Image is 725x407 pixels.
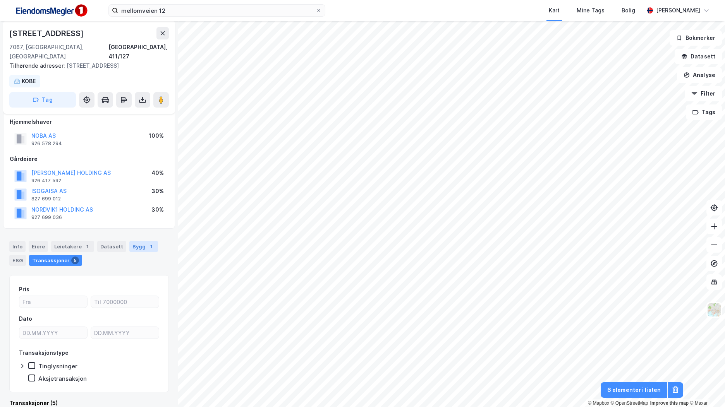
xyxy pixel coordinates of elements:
span: Tilhørende adresser: [9,62,67,69]
div: 5 [71,257,79,264]
div: Info [9,241,26,252]
div: 100% [149,131,164,140]
div: [GEOGRAPHIC_DATA], 411/127 [108,43,169,61]
button: Datasett [675,49,722,64]
button: Filter [685,86,722,101]
button: Analyse [677,67,722,83]
div: Aksjetransaksjon [38,375,87,382]
input: DD.MM.YYYY [19,327,87,339]
input: Til 7000000 [91,296,159,308]
div: Bolig [622,6,635,15]
button: Tags [686,104,722,120]
div: 926 578 294 [31,140,62,147]
div: 1 [147,243,155,250]
a: Improve this map [650,400,689,406]
div: [PERSON_NAME] [656,6,700,15]
div: Transaksjonstype [19,348,69,357]
div: Hjemmelshaver [10,117,168,127]
div: Tinglysninger [38,363,77,370]
div: 927 699 036 [31,214,62,221]
iframe: Chat Widget [686,370,725,407]
div: 7067, [GEOGRAPHIC_DATA], [GEOGRAPHIC_DATA] [9,43,108,61]
div: Transaksjoner [29,255,82,266]
div: Pris [19,285,29,294]
div: 926 417 592 [31,178,61,184]
div: 1 [83,243,91,250]
div: Mine Tags [577,6,605,15]
div: Gårdeiere [10,154,168,164]
div: Eiere [29,241,48,252]
div: Kontrollprogram for chat [686,370,725,407]
a: Mapbox [588,400,609,406]
div: Dato [19,314,32,323]
div: ESG [9,255,26,266]
input: Fra [19,296,87,308]
div: [STREET_ADDRESS] [9,61,163,70]
img: F4PB6Px+NJ5v8B7XTbfpPpyloAAAAASUVORK5CYII= [12,2,90,19]
img: Z [707,303,722,317]
button: Tag [9,92,76,108]
div: [STREET_ADDRESS] [9,27,85,39]
div: 40% [151,168,164,178]
div: 30% [151,205,164,214]
div: Datasett [97,241,126,252]
div: Leietakere [51,241,94,252]
div: 827 699 012 [31,196,61,202]
div: Bygg [129,241,158,252]
button: 6 elementer i listen [601,382,667,398]
input: DD.MM.YYYY [91,327,159,339]
div: Kart [549,6,560,15]
div: KOBE [22,77,36,86]
button: Bokmerker [670,30,722,46]
a: OpenStreetMap [611,400,648,406]
input: Søk på adresse, matrikkel, gårdeiere, leietakere eller personer [118,5,316,16]
div: 30% [151,186,164,196]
